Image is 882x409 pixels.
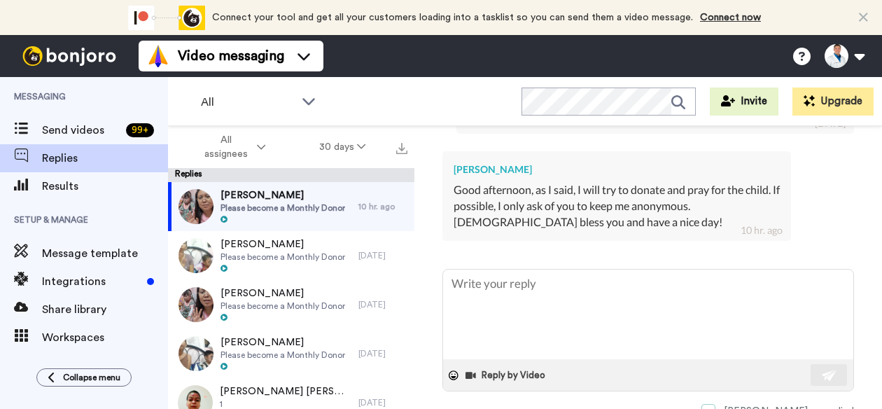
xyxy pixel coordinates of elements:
[178,287,213,322] img: a5cf85f1-0489-4daf-8a77-c6463301ed78-thumb.jpg
[178,336,213,371] img: b89c4be3-946b-4aaf-8f71-1971a9badb44-thumb.jpg
[128,6,205,30] div: animation
[220,300,345,312] span: Please become a Monthly Donor
[710,88,778,116] button: Invite
[293,134,393,160] button: 30 days
[792,88,874,116] button: Upgrade
[42,301,168,318] span: Share library
[358,299,407,310] div: [DATE]
[220,251,345,263] span: Please become a Monthly Donor
[392,137,412,158] button: Export all results that match these filters now.
[220,286,345,300] span: [PERSON_NAME]
[454,162,780,176] div: [PERSON_NAME]
[358,397,407,408] div: [DATE]
[42,329,168,346] span: Workspaces
[42,178,168,195] span: Results
[220,349,345,361] span: Please become a Monthly Donor
[212,13,693,22] span: Connect your tool and get all your customers loading into a tasklist so you can send them a video...
[700,13,761,22] a: Connect now
[36,368,132,387] button: Collapse menu
[126,123,154,137] div: 99 +
[220,237,345,251] span: [PERSON_NAME]
[17,46,122,66] img: bj-logo-header-white.svg
[63,372,120,383] span: Collapse menu
[454,182,780,230] div: Good afternoon, as I said, I will try to donate and pray for the child. If possible, I only ask o...
[358,201,407,212] div: 10 hr. ago
[178,46,284,66] span: Video messaging
[168,182,414,231] a: [PERSON_NAME]Please become a Monthly Donor10 hr. ago
[42,273,141,290] span: Integrations
[358,250,407,261] div: [DATE]
[220,384,351,398] span: [PERSON_NAME] [PERSON_NAME]
[178,238,213,273] img: b3feaace-e6b0-4329-a1d6-d3b3dacc546b-thumb.jpg
[168,168,414,182] div: Replies
[201,94,295,111] span: All
[168,280,414,329] a: [PERSON_NAME]Please become a Monthly Donor[DATE]
[396,143,407,154] img: export.svg
[220,335,345,349] span: [PERSON_NAME]
[220,188,345,202] span: [PERSON_NAME]
[42,150,168,167] span: Replies
[741,223,783,237] div: 10 hr. ago
[42,122,120,139] span: Send videos
[168,231,414,280] a: [PERSON_NAME]Please become a Monthly Donor[DATE]
[42,245,168,262] span: Message template
[147,45,169,67] img: vm-color.svg
[822,370,837,381] img: send-white.svg
[171,127,293,167] button: All assignees
[178,189,213,224] img: dc47b7fe-ecd9-4ff2-b948-0f7ba99ea540-thumb.jpg
[464,365,549,386] button: Reply by Video
[197,133,254,161] span: All assignees
[220,202,345,214] span: Please become a Monthly Donor
[168,329,414,378] a: [PERSON_NAME]Please become a Monthly Donor[DATE]
[358,348,407,359] div: [DATE]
